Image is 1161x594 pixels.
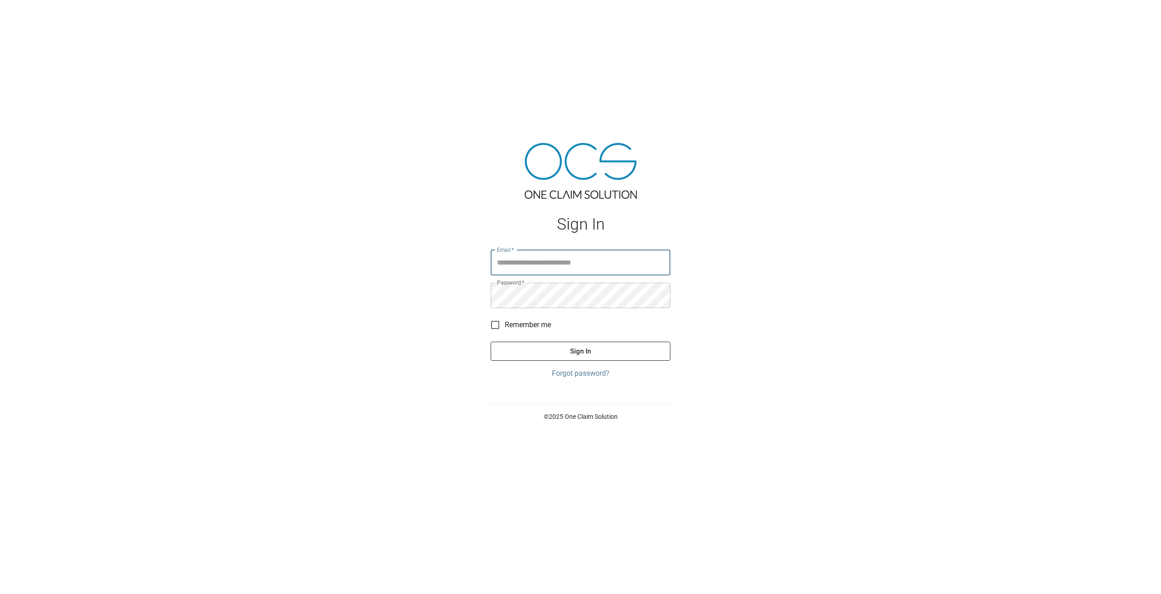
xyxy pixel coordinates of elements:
img: ocs-logo-tra.png [525,143,637,199]
button: Sign In [491,342,670,361]
p: © 2025 One Claim Solution [491,412,670,421]
span: Remember me [505,319,551,330]
label: Password [497,279,524,286]
img: ocs-logo-white-transparent.png [11,5,47,24]
h1: Sign In [491,215,670,234]
a: Forgot password? [491,368,670,379]
label: Email [497,246,514,254]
